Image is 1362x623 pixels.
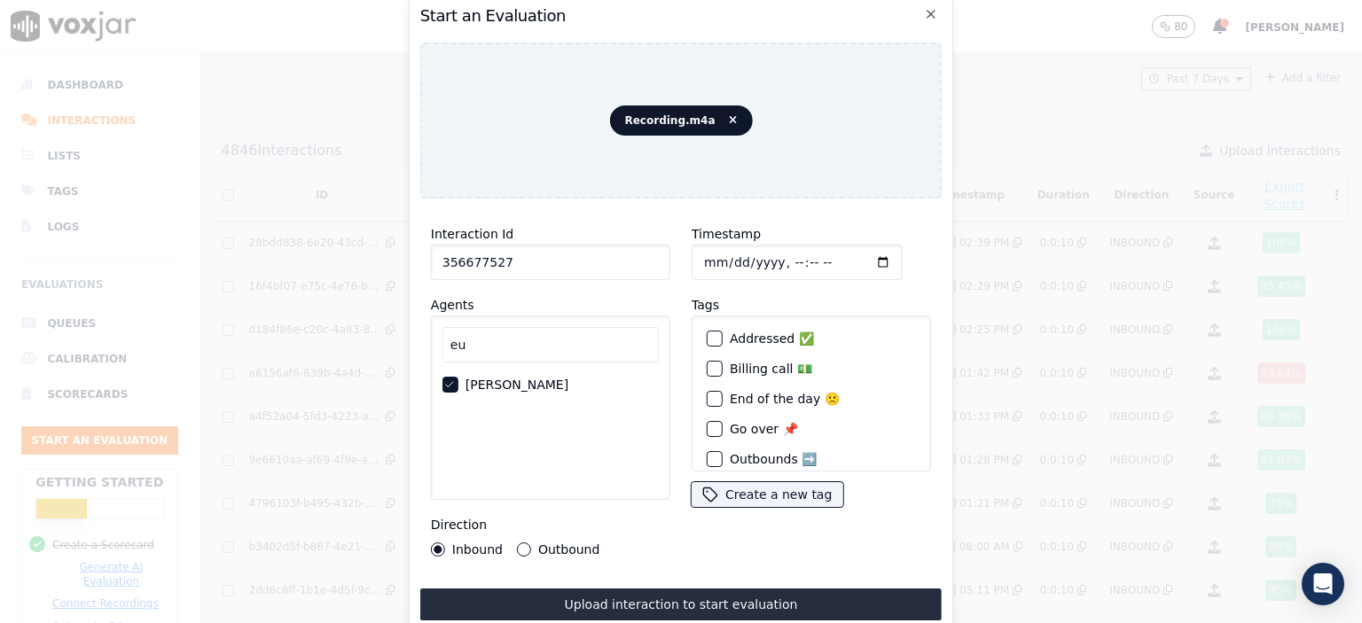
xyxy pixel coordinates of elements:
button: Create a new tag [692,482,842,507]
label: Outbounds ➡️ [730,453,817,465]
label: Addressed ✅ [730,332,814,345]
label: Go over 📌 [730,423,798,435]
button: Upload interaction to start evaluation [420,588,942,620]
span: Recording.m4a [609,105,752,136]
div: Open Intercom Messenger [1302,563,1344,605]
label: Interaction Id [431,227,513,241]
label: Billing call 💵 [730,362,812,375]
label: Agents [431,298,474,312]
h2: Start an Evaluation [420,4,942,28]
label: Direction [431,518,487,532]
input: Search Agents... [442,327,659,362]
label: Outbound [538,543,599,556]
label: Timestamp [692,227,761,241]
label: [PERSON_NAME] [466,378,568,391]
input: reference id, file name, etc [431,245,670,280]
label: Inbound [452,543,503,556]
label: Tags [692,298,719,312]
label: End of the day 🙁 [730,393,840,405]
